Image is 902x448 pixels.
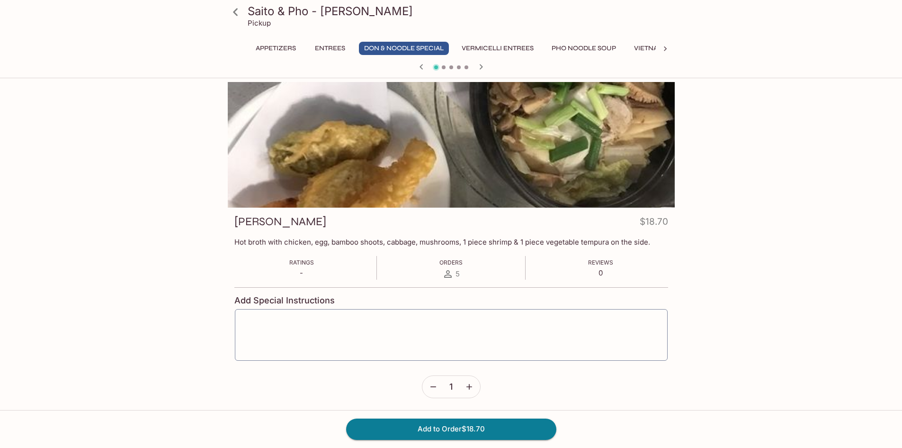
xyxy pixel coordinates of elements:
[456,42,539,55] button: Vermicelli Entrees
[359,42,449,55] button: Don & Noodle Special
[629,42,729,55] button: Vietnamese Sandwiches
[234,295,668,306] h4: Add Special Instructions
[250,42,301,55] button: Appetizers
[248,4,671,18] h3: Saito & Pho - [PERSON_NAME]
[234,238,668,247] p: Hot broth with chicken, egg, bamboo shoots, cabbage, mushrooms, 1 piece shrimp & 1 piece vegetabl...
[234,214,326,229] h3: [PERSON_NAME]
[309,42,351,55] button: Entrees
[346,419,556,439] button: Add to Order$18.70
[640,214,668,233] h4: $18.70
[289,259,314,266] span: Ratings
[289,268,314,277] p: -
[588,268,613,277] p: 0
[449,382,453,392] span: 1
[248,18,271,27] p: Pickup
[439,259,463,266] span: Orders
[228,82,675,208] div: Nabeyaki Udon
[588,259,613,266] span: Reviews
[455,269,460,278] span: 5
[546,42,621,55] button: Pho Noodle Soup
